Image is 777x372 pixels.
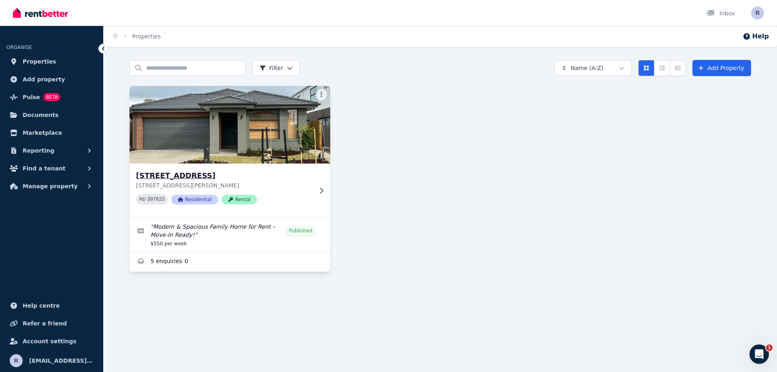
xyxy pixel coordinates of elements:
[707,9,735,17] div: Inbox
[23,164,66,173] span: Find a tenant
[221,195,257,204] span: Rental
[6,107,97,123] a: Documents
[692,60,751,76] a: Add Property
[743,32,769,41] button: Help
[670,60,686,76] button: Expanded list view
[136,170,312,181] h3: [STREET_ADDRESS]
[316,89,327,100] button: More options
[43,93,60,101] span: BETA
[766,344,773,351] span: 1
[554,60,632,76] button: Name (A-Z)
[29,356,93,366] span: [EMAIL_ADDRESS][DOMAIN_NAME]
[6,53,97,70] a: Properties
[654,60,670,76] button: Compact list view
[23,92,40,102] span: Pulse
[6,333,97,349] a: Account settings
[23,181,78,191] span: Manage property
[259,64,283,72] span: Filter
[6,71,97,87] a: Add property
[125,84,335,166] img: 12 Brushwood Dr, Aintree
[23,74,65,84] span: Add property
[104,26,170,47] nav: Breadcrumb
[23,110,59,120] span: Documents
[571,64,603,72] span: Name (A-Z)
[10,354,23,367] img: rownal@yahoo.com.au
[13,7,68,19] img: RentBetter
[23,301,60,310] span: Help centre
[23,146,54,155] span: Reporting
[6,315,97,332] a: Refer a friend
[129,218,330,252] a: Edit listing: Modern & Spacious Family Home for Rent – Move-In Ready!
[129,86,330,217] a: 12 Brushwood Dr, Aintree[STREET_ADDRESS][STREET_ADDRESS][PERSON_NAME]PID 397623ResidentialRental
[147,197,165,202] code: 397623
[23,128,62,138] span: Marketplace
[749,344,769,364] iframe: Intercom live chat
[638,60,654,76] button: Card view
[136,181,312,189] p: [STREET_ADDRESS][PERSON_NAME]
[638,60,686,76] div: View options
[6,142,97,159] button: Reporting
[132,33,161,40] a: Properties
[129,252,330,272] a: Enquiries for 12 Brushwood Dr, Aintree
[6,125,97,141] a: Marketplace
[23,336,76,346] span: Account settings
[6,89,97,105] a: PulseBETA
[23,57,56,66] span: Properties
[6,45,32,50] span: ORGANISE
[253,60,300,76] button: Filter
[171,195,218,204] span: Residential
[6,298,97,314] a: Help centre
[6,160,97,176] button: Find a tenant
[139,197,146,202] small: PID
[751,6,764,19] img: rownal@yahoo.com.au
[23,319,67,328] span: Refer a friend
[6,178,97,194] button: Manage property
